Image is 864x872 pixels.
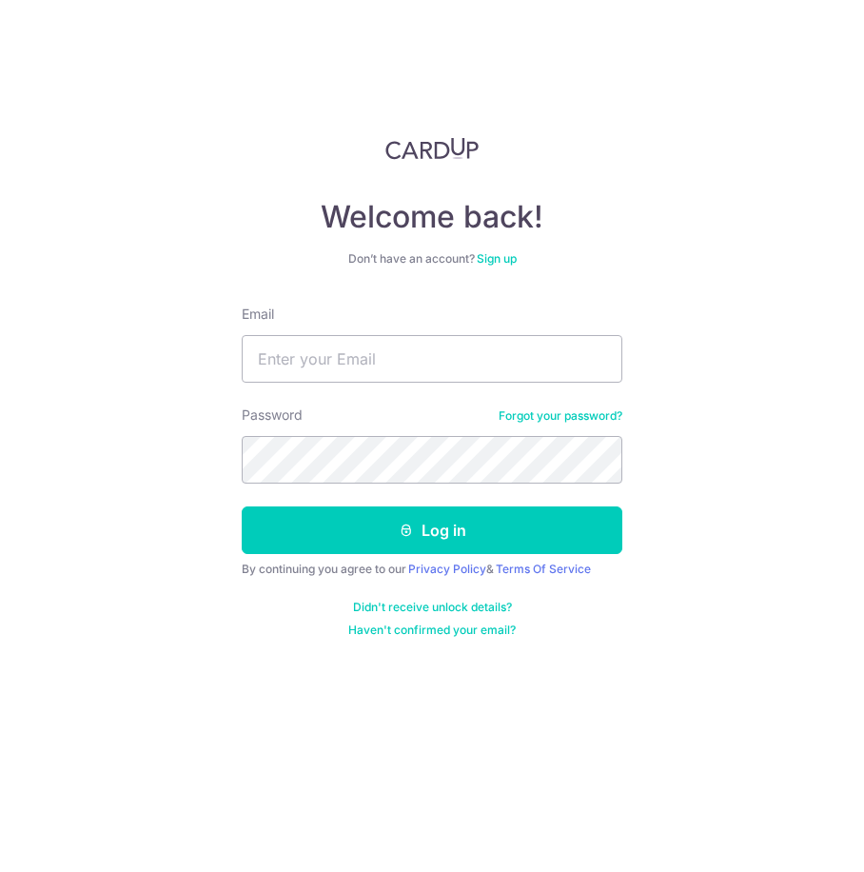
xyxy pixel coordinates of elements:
[242,251,622,267] div: Don’t have an account?
[242,506,622,554] button: Log in
[242,562,622,577] div: By continuing you agree to our &
[477,251,517,266] a: Sign up
[242,406,303,425] label: Password
[496,562,591,576] a: Terms Of Service
[408,562,486,576] a: Privacy Policy
[242,305,274,324] label: Email
[385,137,479,160] img: CardUp Logo
[353,600,512,615] a: Didn't receive unlock details?
[242,198,622,236] h4: Welcome back!
[242,335,622,383] input: Enter your Email
[499,408,622,424] a: Forgot your password?
[348,623,516,638] a: Haven't confirmed your email?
